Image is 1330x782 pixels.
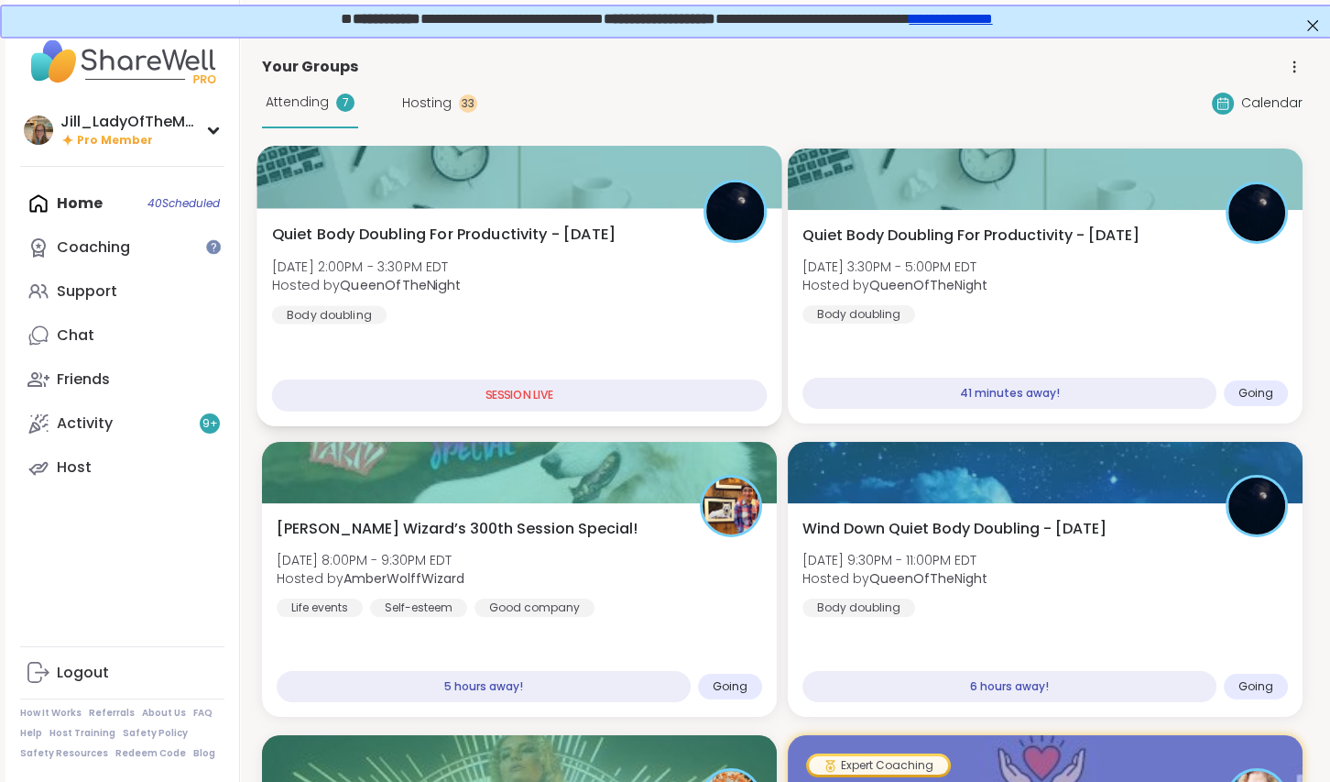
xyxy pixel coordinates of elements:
[20,402,224,446] a: Activity9+
[24,116,53,145] img: Jill_LadyOfTheMountain
[193,747,215,760] a: Blog
[123,727,188,740] a: Safety Policy
[20,651,224,695] a: Logout
[277,569,464,588] span: Hosted by
[802,225,1139,247] span: Quiet Body Doubling For Productivity - [DATE]
[57,369,110,390] div: Friends
[272,224,616,246] span: Quiet Body Doubling For Productivity - [DATE]
[206,239,221,254] iframe: Spotlight
[802,378,1216,409] div: 41 minutes away!
[869,569,987,588] b: QueenOfTheNight
[340,276,461,294] b: QueenOfTheNight
[57,325,94,346] div: Chat
[20,747,108,760] a: Safety Resources
[706,182,764,240] img: QueenOfTheNight
[193,707,213,720] a: FAQ
[809,756,948,775] div: Expert Coaching
[1238,386,1273,401] span: Going
[57,663,109,683] div: Logout
[277,599,363,617] div: Life events
[272,276,461,294] span: Hosted by
[277,551,464,569] span: [DATE] 8:00PM - 9:30PM EDT
[474,599,594,617] div: Good company
[802,305,915,324] div: Body doubling
[57,457,92,478] div: Host
[802,551,987,569] span: [DATE] 9:30PM - 11:00PM EDT
[20,270,224,314] a: Support
[77,133,153,149] span: Pro Member
[89,707,135,720] a: Referrals
[142,707,186,720] a: About Us
[20,446,224,490] a: Host
[370,599,467,617] div: Self-esteem
[60,112,198,132] div: Jill_LadyOfTheMountain
[266,93,329,112] span: Attending
[277,518,638,540] span: [PERSON_NAME] Wizard’s 300th Session Special!
[869,276,987,294] b: QueenOfTheNight
[272,305,387,324] div: Body doubling
[1238,679,1273,694] span: Going
[20,358,224,402] a: Friends
[57,281,117,302] div: Support
[20,727,42,740] a: Help
[20,314,224,358] a: Chat
[802,276,987,294] span: Hosted by
[802,569,987,588] span: Hosted by
[459,94,477,113] div: 33
[57,413,113,434] div: Activity
[272,257,461,275] span: [DATE] 2:00PM - 3:30PM EDT
[802,518,1107,540] span: Wind Down Quiet Body Doubling - [DATE]
[277,671,691,702] div: 5 hours away!
[336,94,354,112] div: 7
[1241,94,1303,113] span: Calendar
[262,56,358,78] span: Your Groups
[802,599,915,617] div: Body doubling
[802,258,987,276] span: [DATE] 3:30PM - 5:00PM EDT
[20,29,224,94] img: ShareWell Nav Logo
[202,416,218,432] span: 9 +
[713,679,747,694] span: Going
[703,478,759,534] img: AmberWolffWizard
[49,727,115,740] a: Host Training
[1228,184,1285,241] img: QueenOfTheNight
[1228,478,1285,534] img: QueenOfTheNight
[20,226,224,270] a: Coaching
[802,671,1216,702] div: 6 hours away!
[272,380,768,412] div: SESSION LIVE
[343,569,464,588] b: AmberWolffWizard
[402,94,452,113] span: Hosting
[57,237,130,258] div: Coaching
[115,747,186,760] a: Redeem Code
[20,707,82,720] a: How It Works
